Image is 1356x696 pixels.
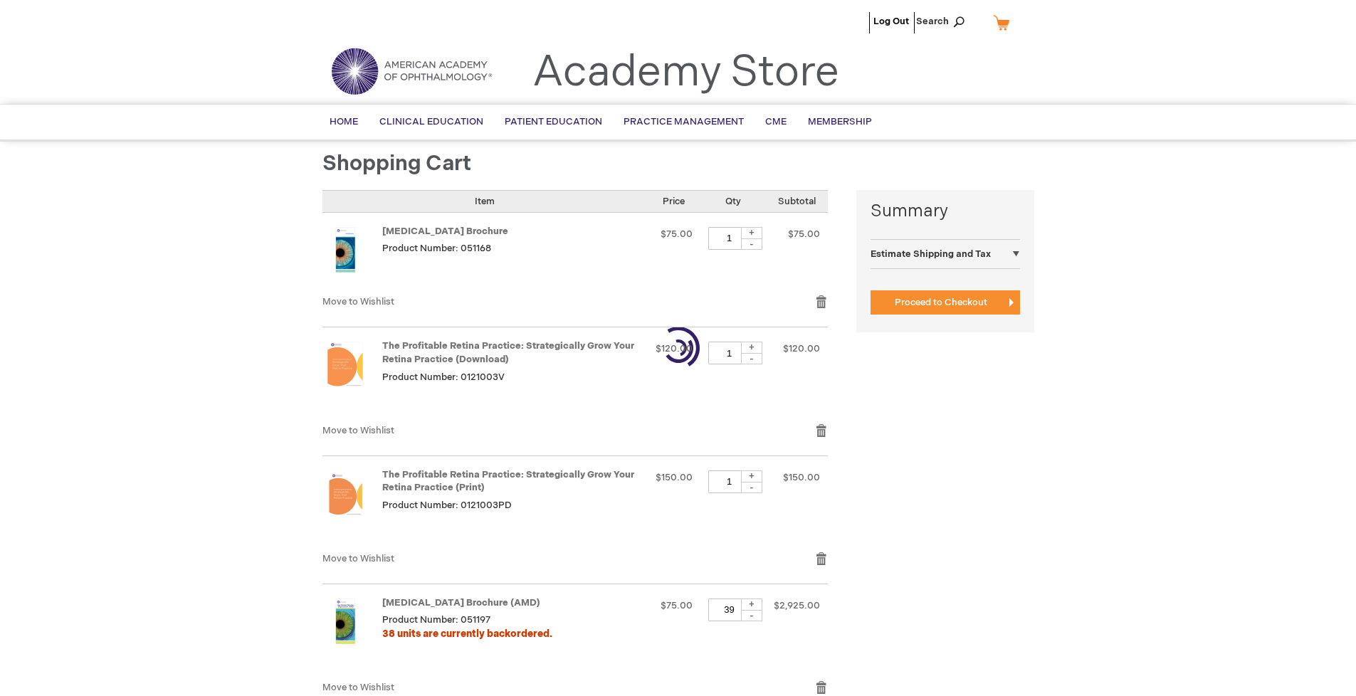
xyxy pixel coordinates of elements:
a: Age-Related Macular Degeneration Brochure (AMD) [322,599,382,667]
span: Product Number: 051197 [382,614,490,626]
a: [MEDICAL_DATA] Brochure (AMD) [382,597,540,608]
span: Item [475,196,495,207]
span: Search [916,7,970,36]
span: $150.00 [783,472,820,483]
a: [MEDICAL_DATA] Brochure [382,226,508,237]
span: Qty [725,196,741,207]
span: $120.00 [656,343,693,354]
img: The Profitable Retina Practice: Strategically Grow Your Retina Practice (Download) [322,342,368,387]
span: Home [330,116,358,127]
span: CME [765,116,787,127]
a: Move to Wishlist [322,425,394,436]
a: Log Out [873,16,909,27]
div: - [741,482,762,493]
div: - [741,238,762,250]
span: Practice Management [624,116,744,127]
a: CME [755,105,797,139]
span: $75.00 [661,600,693,611]
span: Product Number: 0121003PD [382,500,512,511]
strong: Summary [871,199,1020,223]
span: Price [663,196,685,207]
a: Academy Store [532,47,839,98]
img: The Profitable Retina Practice: Strategically Grow Your Retina Practice (Print) [322,470,368,516]
div: - [741,610,762,621]
span: Proceed to Checkout [895,297,987,308]
a: The Profitable Retina Practice: Strategically Grow Your Retina Practice (Print) [382,469,634,494]
input: Qty [708,227,751,250]
button: Proceed to Checkout [871,290,1020,315]
div: + [741,342,762,354]
img: Amblyopia Brochure [322,227,368,273]
div: - [741,353,762,364]
a: Move to Wishlist [322,553,394,564]
span: $150.00 [656,472,693,483]
img: Age-Related Macular Degeneration Brochure (AMD) [322,599,368,644]
a: Practice Management [613,105,755,139]
input: Qty [708,470,751,493]
a: Membership [797,105,883,139]
span: Shopping Cart [322,151,471,176]
span: $120.00 [783,343,820,354]
a: The Profitable Retina Practice: Strategically Grow Your Retina Practice (Download) [322,342,382,408]
span: $2,925.00 [774,600,820,611]
span: Subtotal [778,196,816,207]
div: + [741,599,762,611]
a: Clinical Education [369,105,494,139]
a: The Profitable Retina Practice: Strategically Grow Your Retina Practice (Download) [382,340,634,365]
div: + [741,470,762,483]
a: Move to Wishlist [322,682,394,693]
span: $75.00 [788,228,820,240]
span: $75.00 [661,228,693,240]
span: Product Number: 051168 [382,243,491,254]
span: Patient Education [505,116,602,127]
a: Patient Education [494,105,613,139]
div: + [741,227,762,239]
input: Qty [708,342,751,364]
span: Membership [808,116,872,127]
span: Clinical Education [379,116,483,127]
a: Move to Wishlist [322,296,394,307]
strong: Estimate Shipping and Tax [871,248,991,260]
a: Amblyopia Brochure [322,227,382,281]
a: The Profitable Retina Practice: Strategically Grow Your Retina Practice (Print) [322,470,382,537]
div: 38 units are currently backordered. [382,627,642,641]
input: Qty [708,599,751,621]
span: Product Number: 0121003V [382,371,505,383]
